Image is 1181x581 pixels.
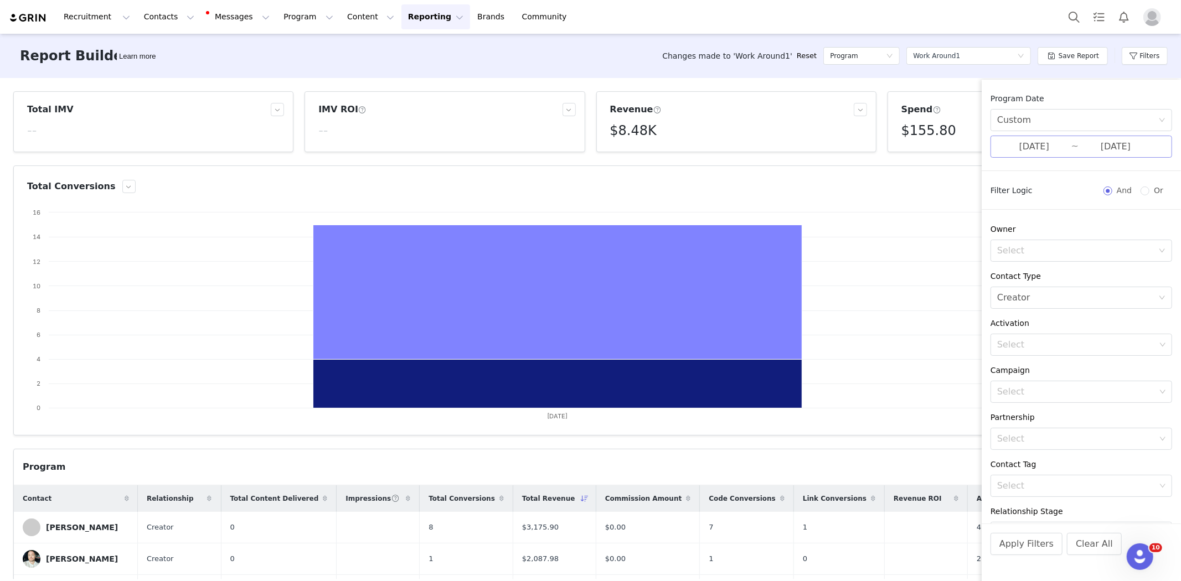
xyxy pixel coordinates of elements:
span: Changes made to 'Work Around1' [662,50,792,62]
text: [DATE] [548,412,568,420]
span: Total Content Delivered [230,494,319,504]
text: 4 [37,355,40,363]
span: Code Conversions [709,494,776,504]
div: Contact Tag [991,459,1172,470]
button: Profile [1137,8,1172,26]
i: icon: down [1159,388,1166,396]
div: Contact Type [991,271,1172,282]
text: 10 [33,282,40,290]
i: icon: down [1159,247,1165,255]
div: Select [997,480,1156,491]
span: 1 [709,553,713,564]
div: [PERSON_NAME] [46,523,118,532]
text: 0 [37,404,40,412]
span: 0 [230,553,235,564]
a: Community [515,4,579,29]
img: 8a542dad-c90c-4718-a1ce-0d9f45dc6afa--s.jpg [23,550,40,568]
i: icon: down [1159,435,1166,443]
span: Contact [23,494,51,504]
button: Recruitment [57,4,137,29]
a: Brands [471,4,514,29]
h5: $8.48K [610,121,657,141]
span: 1 [803,522,807,533]
div: Campaign [991,365,1172,376]
text: 16 [33,209,40,216]
i: icon: down [1159,341,1166,349]
span: 2 [977,553,981,564]
div: Select [997,245,1153,256]
span: Relationship [147,494,194,504]
span: And [1112,186,1136,195]
div: Select [997,433,1156,444]
span: Filter Logic [991,185,1033,196]
a: Tasks [1087,4,1111,29]
span: Creator [147,522,174,533]
i: icon: down [1018,53,1024,60]
h5: Program [830,48,858,64]
a: [PERSON_NAME] [23,518,129,536]
div: [PERSON_NAME] [46,554,118,563]
div: Relationship Stage [991,506,1172,517]
text: 6 [37,331,40,339]
a: [PERSON_NAME] [23,550,129,568]
div: Activation [991,318,1172,329]
h3: Report Builder [20,46,129,66]
button: Save Report [1038,47,1108,65]
img: placeholder-profile.jpg [1143,8,1161,26]
span: 7 [709,522,713,533]
button: Program [277,4,340,29]
span: 10 [1149,543,1162,552]
h5: $155.80 [901,121,956,141]
span: Or [1149,186,1168,195]
button: Search [1062,4,1086,29]
span: $2,087.98 [522,553,559,564]
h3: Spend [901,103,941,116]
a: Reset [797,50,817,61]
h3: Total Conversions [27,180,116,193]
h3: Total IMV [27,103,74,116]
button: Clear All [1067,533,1122,555]
div: Select [997,386,1156,397]
div: Creator [997,287,1030,308]
button: Filters [1122,47,1168,65]
div: Partnership [991,412,1172,423]
div: Program [23,460,65,474]
h5: -- [318,121,328,141]
input: End date [1079,139,1153,154]
div: Tooltip anchor [117,51,158,62]
button: Content [341,4,401,29]
text: 14 [33,233,40,241]
span: Total Revenue [522,494,575,504]
span: 8 [429,522,433,533]
span: Impressions [345,494,399,504]
h3: Revenue [610,103,662,116]
span: 0 [230,522,235,533]
div: Work Around1 [913,48,960,64]
span: 0 [803,553,807,564]
iframe: Intercom live chat [1127,543,1153,570]
span: Total Conversions [429,494,495,504]
text: 12 [33,258,40,266]
i: icon: down [1159,483,1166,490]
span: Program Date [991,94,1044,103]
button: Apply Filters [991,533,1063,555]
button: Notifications [1112,4,1136,29]
span: $3,175.90 [522,522,559,533]
span: Commission Amount [605,494,682,504]
span: Creator [147,553,174,564]
div: Owner [991,224,1172,235]
i: icon: down [886,53,893,60]
span: $0.00 [605,522,626,533]
h5: -- [27,121,37,141]
span: 4 [977,522,981,533]
button: Reporting [401,4,470,29]
button: Contacts [137,4,201,29]
div: Select [997,339,1156,350]
span: All Link Visits [977,494,1027,504]
i: icon: down [1159,117,1165,124]
span: $0.00 [605,553,626,564]
span: Link Conversions [803,494,867,504]
h3: IMV ROI [318,103,367,116]
img: grin logo [9,13,48,23]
